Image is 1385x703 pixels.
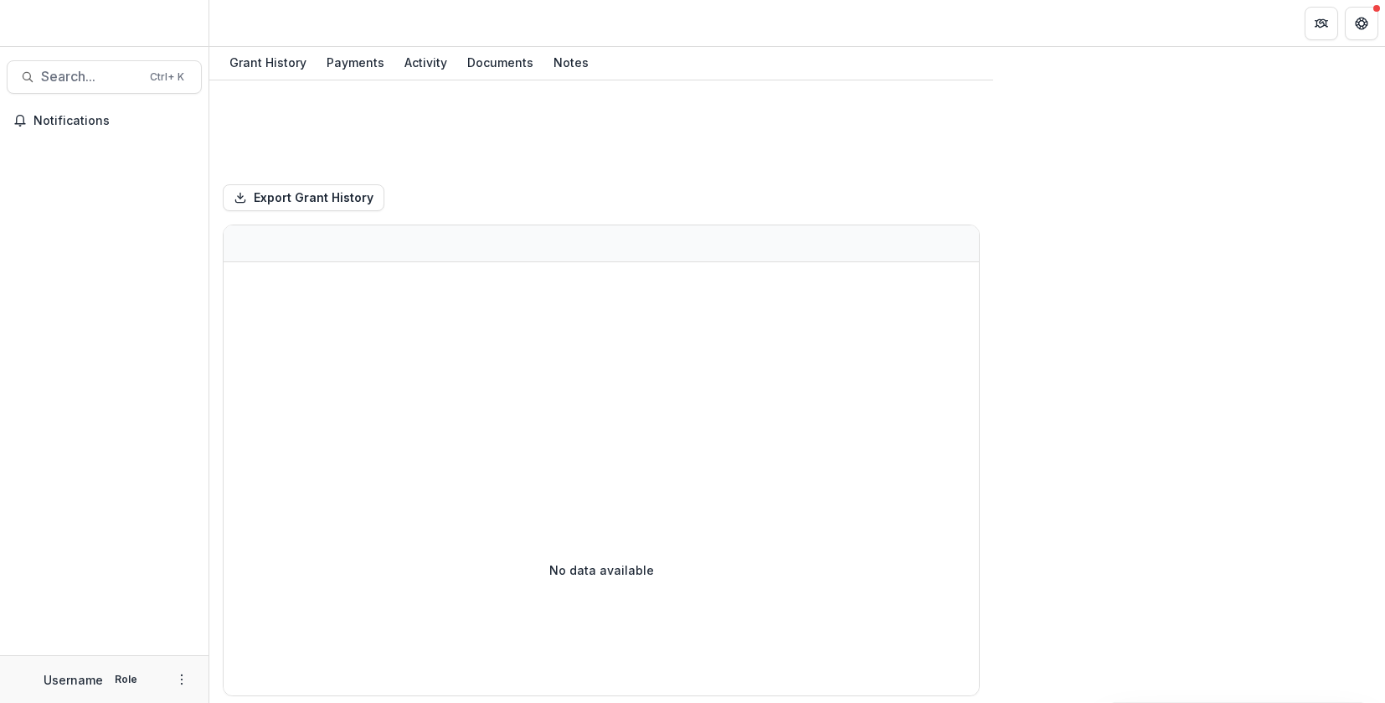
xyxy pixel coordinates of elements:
div: Documents [461,50,540,75]
a: Payments [320,47,391,80]
button: Export Grant History [223,184,384,211]
button: Search... [7,60,202,94]
p: Username [44,671,103,689]
a: Notes [547,47,595,80]
span: Search... [41,69,140,85]
button: Partners [1305,7,1338,40]
span: Notifications [33,114,195,128]
div: Payments [320,50,391,75]
p: Role [110,672,142,687]
button: Get Help [1345,7,1378,40]
a: Activity [398,47,454,80]
div: Grant History [223,50,313,75]
div: Activity [398,50,454,75]
div: Ctrl + K [147,68,188,86]
a: Documents [461,47,540,80]
a: Grant History [223,47,313,80]
div: Notes [547,50,595,75]
button: More [172,669,192,690]
p: No data available [549,561,654,579]
button: Notifications [7,107,202,134]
